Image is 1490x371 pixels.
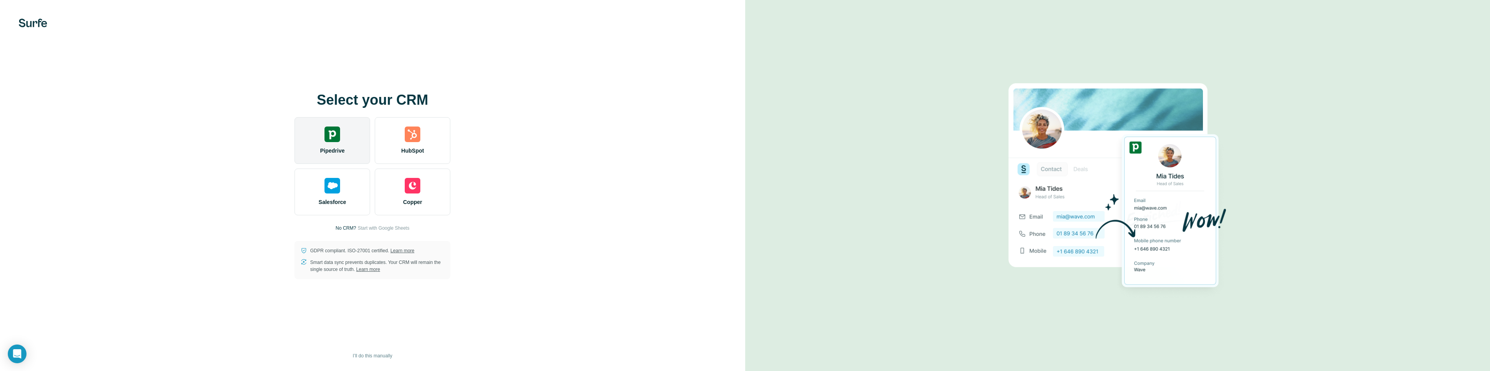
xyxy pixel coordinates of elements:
[324,178,340,193] img: salesforce's logo
[294,92,450,108] h1: Select your CRM
[8,345,26,363] div: Open Intercom Messenger
[405,178,420,193] img: copper's logo
[336,225,356,232] p: No CRM?
[19,19,47,27] img: Surfe's logo
[356,267,380,272] a: Learn more
[320,147,345,155] span: Pipedrive
[324,127,340,142] img: pipedrive's logo
[401,147,424,155] span: HubSpot
[347,350,398,362] button: I’ll do this manually
[1009,70,1227,301] img: PIPEDRIVE image
[310,247,414,254] p: GDPR compliant. ISO-27001 certified.
[353,352,392,359] span: I’ll do this manually
[403,198,422,206] span: Copper
[390,248,414,253] a: Learn more
[358,225,409,232] button: Start with Google Sheets
[405,127,420,142] img: hubspot's logo
[310,259,444,273] p: Smart data sync prevents duplicates. Your CRM will remain the single source of truth.
[319,198,346,206] span: Salesforce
